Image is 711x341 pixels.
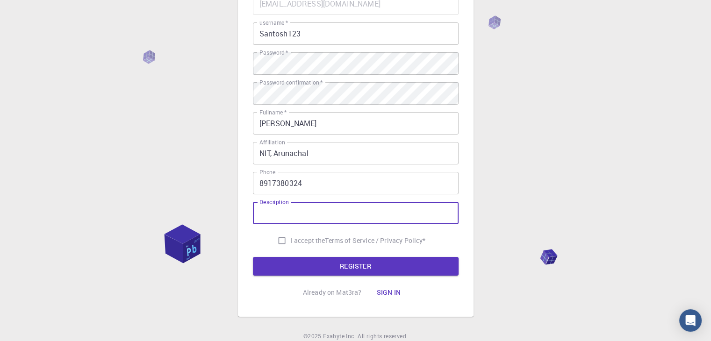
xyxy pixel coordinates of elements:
div: Open Intercom Messenger [679,309,702,332]
button: REGISTER [253,257,459,276]
span: All rights reserved. [358,332,408,341]
span: Exabyte Inc. [323,332,356,340]
label: Phone [259,168,275,176]
label: Description [259,198,289,206]
label: Fullname [259,108,287,116]
button: Sign in [369,283,408,302]
span: I accept the [291,236,325,245]
label: Password [259,49,288,57]
a: Terms of Service / Privacy Policy* [325,236,425,245]
span: © 2025 [303,332,323,341]
p: Terms of Service / Privacy Policy * [325,236,425,245]
a: Exabyte Inc. [323,332,356,341]
label: Password confirmation [259,78,323,86]
label: Affiliation [259,138,285,146]
p: Already on Mat3ra? [303,288,362,297]
label: username [259,19,288,27]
